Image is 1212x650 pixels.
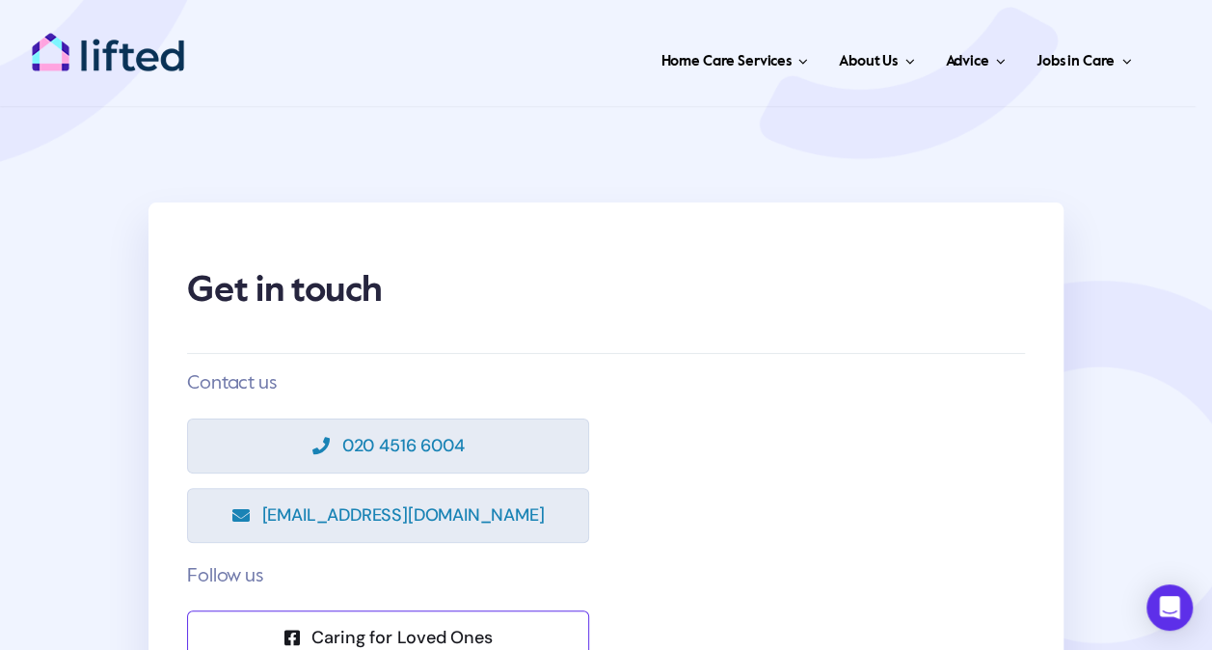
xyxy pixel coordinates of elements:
a: Home Care Services [655,29,814,87]
a: Advice [939,29,1010,87]
div: Open Intercom Messenger [1146,584,1193,631]
span: Caring for Loved Ones [311,628,492,648]
span: Follow us [187,567,262,586]
h1: Get in touch [187,253,1024,330]
span: Advice [945,46,988,77]
span: About Us [839,46,898,77]
span: [EMAIL_ADDRESS][DOMAIN_NAME] [262,505,545,526]
a: lifted-logo [31,32,185,51]
a: About Us [833,29,920,87]
span: Jobs in Care [1037,46,1115,77]
span: Contact us [187,374,276,393]
nav: Main Menu [224,29,1137,87]
span: Home Care Services [660,46,791,77]
a: 020 4516 6004 [187,419,589,474]
a: Jobs in Care [1031,29,1138,87]
a: [EMAIL_ADDRESS][DOMAIN_NAME] [187,488,589,543]
span: 020 4516 6004 [342,436,465,456]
